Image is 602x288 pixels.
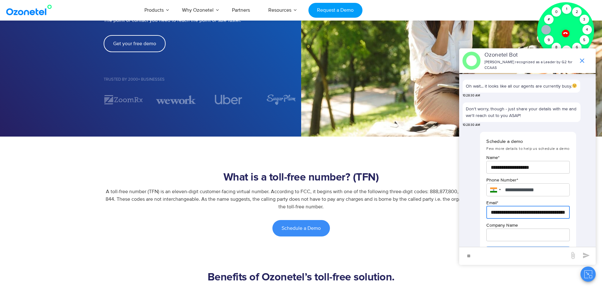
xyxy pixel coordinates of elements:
[576,54,588,67] span: end chat or minimize
[486,177,569,183] p: Phone Number *
[462,250,566,262] div: new-msg-input
[580,35,589,45] div: 5
[104,35,166,52] a: Get your free demo
[486,138,569,145] p: Schedule a demo
[572,43,581,52] div: 6
[486,154,569,161] p: Name *
[463,93,480,98] span: 10:28:30 AM
[484,51,575,59] p: Ozonetel Bot
[486,146,569,151] span: Few more details to help us schedule a demo
[215,95,242,104] img: uber.svg
[462,52,481,70] img: header
[282,226,321,231] span: Schedule a Demo
[551,43,561,52] div: 8
[486,199,569,206] p: Email *
[272,220,330,236] a: Schedule a Demo
[486,247,569,256] button: Submit
[209,95,248,104] div: 4 / 7
[582,25,592,34] div: 4
[106,188,496,210] span: A toll-free number (TFN) is an eleven-digit customer-facing virtual number. According to FCC, it ...
[156,94,196,105] img: wework.svg
[104,94,301,105] div: Image Carousel
[572,83,577,88] img: 😔
[261,94,301,105] div: 5 / 7
[551,7,561,17] div: 0
[581,267,596,282] button: Close chat
[266,94,296,105] img: sugarplum.svg
[104,94,143,105] img: zoomrx.svg
[562,46,571,55] div: 7
[156,94,196,105] div: 3 / 7
[562,4,571,14] div: 1
[113,41,156,46] span: Get your free demo
[104,171,499,184] h2: What is a toll-free number? (TFN)
[104,94,143,105] div: 2 / 7
[580,15,589,24] div: 3
[486,222,569,229] p: Company Name
[463,123,480,127] span: 10:28:30 AM
[486,183,503,197] div: India: + 91
[466,83,577,89] p: Oh wait... it looks like all our agents are currently busy.
[544,15,553,24] div: #
[466,106,577,119] p: Don't worry, though - just share your details with me and we'll reach out to you ASAP!
[484,59,575,71] p: [PERSON_NAME] recognized as a Leader by G2 for CCAAS
[308,3,362,18] a: Request a Demo
[544,35,553,45] div: 9
[104,77,301,82] h5: Trusted by 2000+ Businesses
[572,7,581,17] div: 2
